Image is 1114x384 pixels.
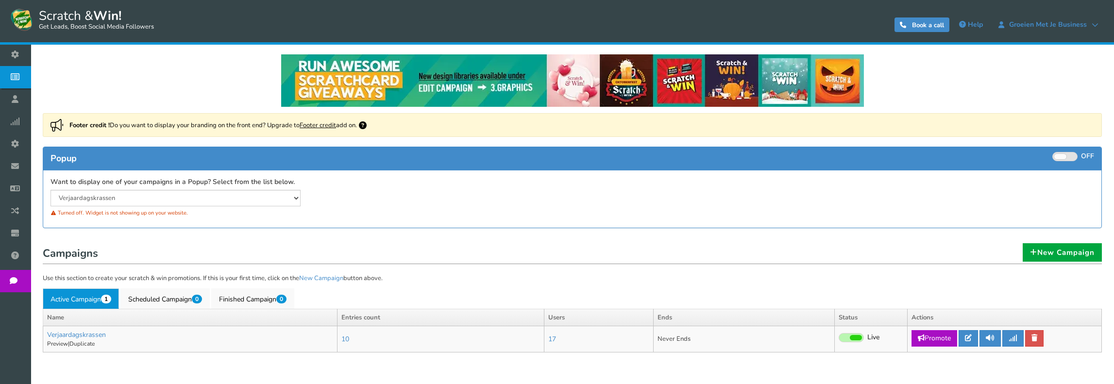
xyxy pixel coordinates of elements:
a: Verjaardagskrassen [47,330,106,339]
span: Live [867,333,880,342]
span: 0 [276,295,287,303]
a: Promote [911,330,957,347]
a: Footer credit [300,121,336,130]
img: festival-poster-2020.webp [281,54,864,107]
a: Book a call [895,17,949,32]
span: 0 [192,295,202,303]
a: Active Campaign [43,288,119,309]
a: 17 [548,334,556,344]
p: Use this section to create your scratch & win promotions. If this is your first time, click on th... [43,274,1102,284]
a: Scratch &Win! Get Leads, Boost Social Media Followers [10,7,154,32]
th: Entries count [338,309,544,326]
span: 1 [101,295,111,303]
a: 10 [341,334,349,344]
a: Preview [47,340,68,348]
strong: Win! [93,7,121,24]
img: Scratch and Win [10,7,34,32]
p: | [47,340,333,348]
th: Status [835,309,908,326]
span: OFF [1081,151,1094,161]
span: Groeien met je Business [1004,21,1092,29]
th: Ends [653,309,834,326]
a: Help [954,17,988,33]
span: Book a call [912,21,944,30]
div: Turned off. Widget is not showing up on your website. [51,206,565,219]
a: Duplicate [69,340,95,348]
span: Popup [51,152,77,164]
div: Do you want to display your branding on the front end? Upgrade to add on. [43,113,1102,137]
th: Users [544,309,653,326]
strong: Footer credit ! [69,121,110,130]
th: Name [43,309,338,326]
span: Help [968,20,983,29]
h1: Campaigns [43,245,1102,264]
a: Scheduled Campaign [120,288,210,309]
small: Get Leads, Boost Social Media Followers [39,23,154,31]
a: New Campaign [299,274,343,283]
span: Scratch & [34,7,154,32]
label: Want to display one of your campaigns in a Popup? Select from the list below. [51,178,295,187]
th: Actions [908,309,1102,326]
td: Never Ends [653,326,834,352]
a: New Campaign [1023,243,1102,262]
a: Finished Campaign [211,288,294,309]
